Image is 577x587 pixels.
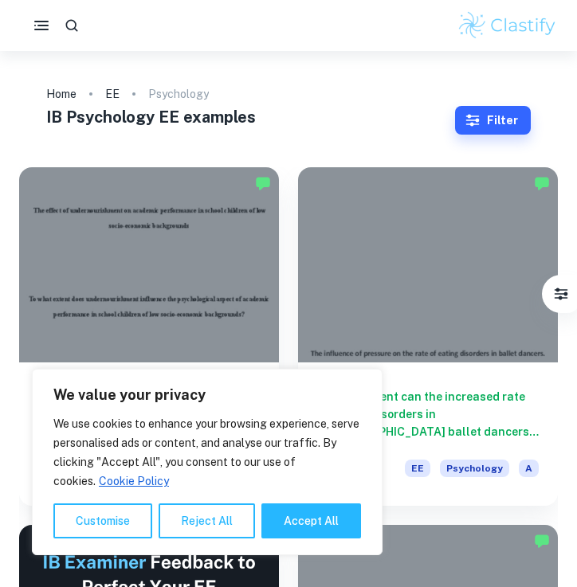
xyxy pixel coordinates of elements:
[457,10,558,41] img: Clastify logo
[105,83,120,105] a: EE
[534,175,550,191] img: Marked
[405,460,430,477] span: EE
[19,167,279,506] a: To what extent does undernourishment influence the psychological aspect of academic performance i...
[317,388,539,440] h6: To what extent can the increased rate of eating disorders in [DEMOGRAPHIC_DATA] ballet dancers be...
[455,106,531,135] button: Filter
[98,474,170,488] a: Cookie Policy
[255,175,271,191] img: Marked
[148,85,209,103] p: Psychology
[32,369,383,555] div: We value your privacy
[159,503,255,538] button: Reject All
[298,167,558,506] a: To what extent can the increased rate of eating disorders in [DEMOGRAPHIC_DATA] ballet dancers be...
[440,460,509,477] span: Psychology
[53,414,361,491] p: We use cookies to enhance your browsing experience, serve personalised ads or content, and analys...
[534,533,550,549] img: Marked
[53,385,361,405] p: We value your privacy
[53,503,152,538] button: Customise
[46,105,455,129] h1: IB Psychology EE examples
[519,460,539,477] span: A
[261,503,361,538] button: Accept All
[46,83,77,105] a: Home
[545,278,577,310] button: Filter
